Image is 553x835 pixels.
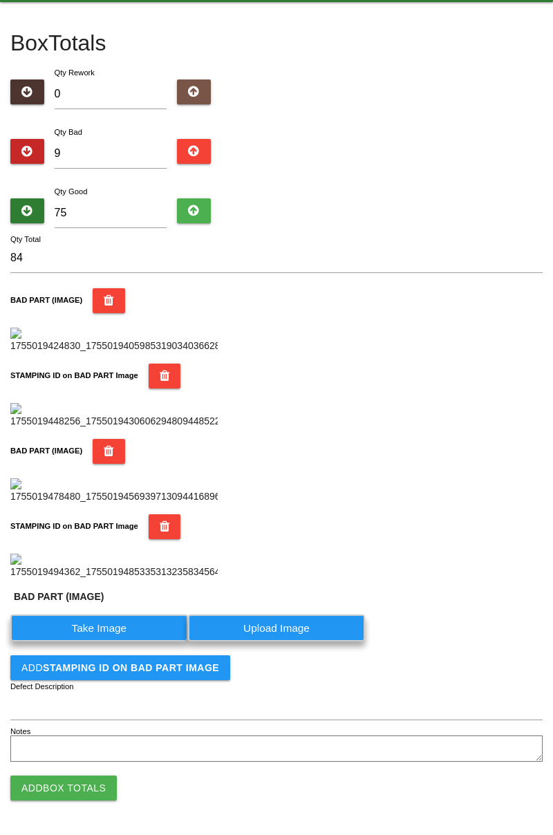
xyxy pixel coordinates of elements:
[10,522,138,530] b: STAMPING ID on BAD PART Image
[149,364,181,388] button: STAMPING ID on BAD PART Image
[10,478,218,504] img: 1755019478480_1755019456939713094416896704682.jpg
[10,296,82,304] b: BAD PART (IMAGE)
[10,776,117,800] button: AddBox Totals
[10,371,138,379] b: STAMPING ID on BAD PART Image
[10,447,82,455] b: BAD PART (IMAGE)
[55,68,95,77] label: Qty Rework
[10,403,218,429] img: 1755019448256_17550194306062948094485228100411.jpg
[43,662,219,673] b: STAMPING ID on BAD PART Image
[188,614,366,641] label: Upload Image
[55,128,82,136] label: Qty Bad
[149,514,181,539] button: STAMPING ID on BAD PART Image
[55,187,88,196] label: Qty Good
[93,439,125,464] button: BAD PART (IMAGE)
[10,726,30,738] label: Notes
[10,681,74,693] label: Defect Description
[10,554,218,579] img: 1755019494362_17550194853353132358345643827289.jpg
[10,614,188,641] label: Take Image
[14,591,104,602] b: BAD PART (IMAGE)
[10,31,543,55] h4: Box Totals
[10,655,230,680] button: AddSTAMPING ID on BAD PART Image
[10,234,41,245] label: Qty Total
[10,328,218,353] img: 1755019424830_17550194059853190340366280465360.jpg
[93,288,125,313] button: BAD PART (IMAGE)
